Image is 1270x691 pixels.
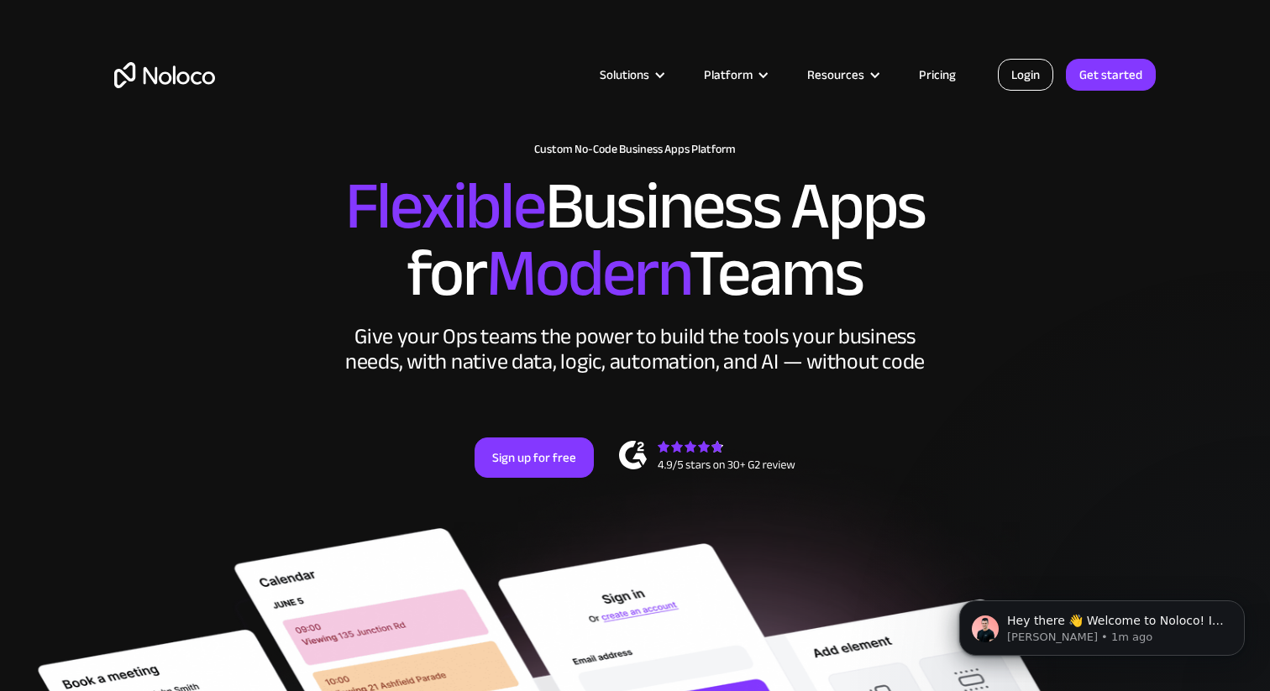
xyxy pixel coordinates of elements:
[786,64,898,86] div: Resources
[683,64,786,86] div: Platform
[114,62,215,88] a: home
[807,64,864,86] div: Resources
[704,64,753,86] div: Platform
[114,173,1156,307] h2: Business Apps for Teams
[345,144,545,269] span: Flexible
[486,211,689,336] span: Modern
[579,64,683,86] div: Solutions
[475,437,594,478] a: Sign up for free
[898,64,977,86] a: Pricing
[341,324,929,374] div: Give your Ops teams the power to build the tools your business needs, with native data, logic, au...
[1066,59,1156,91] a: Get started
[600,64,649,86] div: Solutions
[934,565,1270,683] iframe: Intercom notifications message
[998,59,1053,91] a: Login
